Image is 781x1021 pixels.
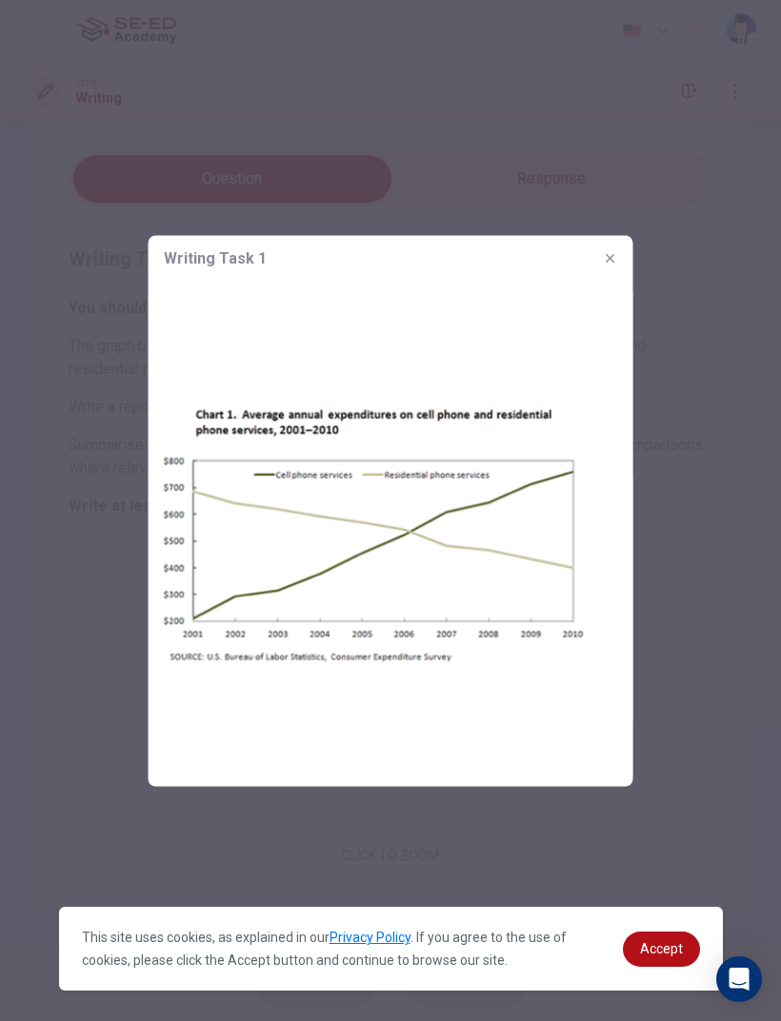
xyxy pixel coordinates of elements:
[149,281,633,786] img: fallback image
[330,930,411,945] a: Privacy Policy
[82,930,567,968] span: This site uses cookies, as explained in our . If you agree to the use of cookies, please click th...
[59,907,723,991] div: cookieconsent
[623,932,700,967] a: dismiss cookie message
[640,941,683,956] span: Accept
[164,246,267,269] span: Writing Task 1
[716,956,762,1002] div: Open Intercom Messenger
